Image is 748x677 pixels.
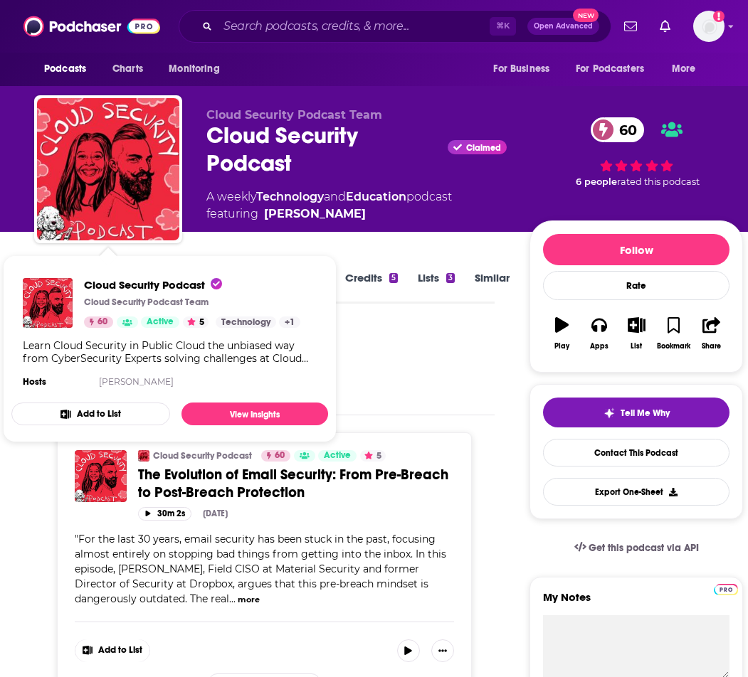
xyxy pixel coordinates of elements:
h4: Hosts [23,376,46,388]
a: Credits5 [345,271,398,304]
button: List [618,308,655,359]
a: 60 [84,316,113,328]
span: New [573,9,599,22]
span: Monitoring [169,59,219,79]
button: Share [692,308,729,359]
button: Play [543,308,580,359]
div: List [631,342,642,351]
a: Ashish Rajan [264,206,366,223]
div: Bookmark [657,342,690,351]
button: 30m 2s [138,507,191,521]
span: Logged in as HWrepandcomms [693,11,725,42]
a: Charts [103,55,152,82]
button: Export One-Sheet [543,478,729,506]
img: Cloud Security Podcast [138,450,149,462]
span: Add to List [98,645,142,656]
span: 6 people [576,176,617,187]
span: " [75,533,446,605]
a: Lists3 [418,271,455,304]
a: Cloud Security Podcast [84,278,300,292]
img: User Profile [693,11,725,42]
div: A weekly podcast [206,188,452,223]
a: 60 [261,450,290,462]
span: Active [147,315,174,329]
img: Podchaser - Follow, Share and Rate Podcasts [23,13,160,40]
img: The Evolution of Email Security: From Pre-Breach to Post-Breach Protection [75,450,127,502]
div: Rate [543,271,729,300]
button: Show profile menu [693,11,725,42]
a: The Evolution of Email Security: From Pre-Breach to Post-Breach Protection [138,466,454,501]
div: 60 6 peoplerated this podcast [530,108,743,197]
div: [DATE] [203,508,228,518]
button: 5 [360,450,386,462]
button: open menu [159,55,238,82]
span: Active [324,449,351,463]
span: 60 [98,315,107,329]
span: ... [229,592,236,605]
a: Active [141,316,179,328]
a: Education [346,190,406,203]
img: Podchaser Pro [714,584,739,595]
button: Show More Button [431,639,454,662]
span: and [324,190,346,203]
img: tell me why sparkle [604,407,615,419]
button: 5 [183,316,209,328]
button: Apps [581,308,618,359]
div: 3 [446,273,455,283]
span: 60 [605,117,644,142]
span: Open Advanced [534,23,593,30]
a: Show notifications dropdown [654,14,676,38]
a: Technology [256,190,324,203]
a: Active [318,450,357,462]
span: Tell Me Why [621,407,670,419]
a: 60 [591,117,644,142]
button: open menu [567,55,665,82]
button: tell me why sparkleTell Me Why [543,398,729,427]
span: Cloud Security Podcast [84,278,222,292]
svg: Add a profile image [713,11,725,22]
span: For the last 30 years, email security has been stuck in the past, focusing almost entirely on sto... [75,533,446,605]
span: For Business [493,59,549,79]
span: ⌘ K [490,17,516,36]
div: Apps [590,342,609,351]
button: Open AdvancedNew [527,18,599,35]
span: Claimed [466,144,501,151]
a: Show notifications dropdown [618,14,643,38]
div: Share [702,342,721,351]
span: Cloud Security Podcast Team [206,108,382,122]
img: Cloud Security Podcast [23,278,73,328]
div: 5 [389,273,398,283]
span: For Podcasters [576,59,644,79]
span: Get this podcast via API [589,542,699,554]
a: Technology [216,316,276,328]
button: Add to List [11,403,170,425]
a: Contact This Podcast [543,439,729,467]
a: [PERSON_NAME] [99,376,174,387]
a: View Insights [181,403,328,425]
img: Cloud Security Podcast [37,98,179,240]
a: Pro website [714,582,739,595]
p: Cloud Security Podcast Team [84,297,209,308]
div: Search podcasts, credits, & more... [179,10,611,43]
span: Podcasts [44,59,86,79]
span: More [672,59,696,79]
span: featuring [206,206,452,223]
button: open menu [483,55,567,82]
span: Charts [112,59,143,79]
label: My Notes [543,590,729,615]
div: Play [554,342,569,351]
a: Cloud Security Podcast [153,450,252,462]
span: The Evolution of Email Security: From Pre-Breach to Post-Breach Protection [138,466,448,501]
div: Learn Cloud Security in Public Cloud the unbiased way from CyberSecurity Experts solving challeng... [23,339,317,365]
button: open menu [662,55,714,82]
button: Follow [543,234,729,265]
button: Bookmark [655,308,692,359]
a: +1 [279,316,300,328]
span: 60 [275,449,285,463]
input: Search podcasts, credits, & more... [218,15,490,38]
